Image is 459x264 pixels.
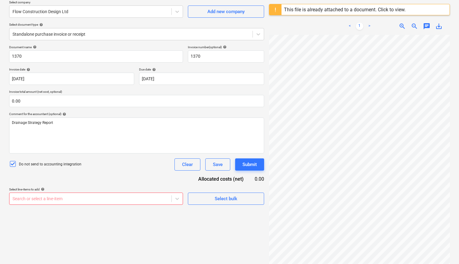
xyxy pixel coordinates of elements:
[366,23,373,30] a: Next page
[284,7,406,13] div: This file is already attached to a document. Click to view.
[253,175,264,183] div: 0.00
[423,23,430,30] span: chat
[411,23,418,30] span: zoom_out
[151,68,156,71] span: help
[9,23,264,27] div: Select document type
[19,162,81,167] p: Do not send to accounting integration
[356,23,363,30] a: Page 1 is your current page
[174,158,200,171] button: Clear
[38,23,43,27] span: help
[235,158,264,171] button: Submit
[188,45,264,49] div: Invoice number (optional)
[12,121,53,125] span: Drainage Strategy Report
[205,158,230,171] button: Save
[61,112,66,116] span: help
[215,195,237,203] div: Select bulk
[40,187,45,191] span: help
[207,8,245,16] div: Add new company
[213,161,223,168] div: Save
[9,95,264,107] input: Invoice total amount (net cost, optional)
[9,67,134,71] div: Invoice date
[182,161,193,168] div: Clear
[139,67,264,71] div: Due date
[188,5,264,18] button: Add new company
[9,0,183,5] p: Select company
[9,45,183,49] div: Document name
[9,90,264,95] p: Invoice total amount (net cost, optional)
[242,161,257,168] div: Submit
[9,50,183,63] input: Document name
[222,45,227,49] span: help
[429,235,459,264] iframe: Chat Widget
[9,187,183,191] div: Select line-items to add
[346,23,353,30] a: Previous page
[188,50,264,63] input: Invoice number
[9,73,134,85] input: Invoice date not specified
[188,193,264,205] button: Select bulk
[139,73,264,85] input: Due date not specified
[185,175,253,183] div: Allocated costs (net)
[32,45,37,49] span: help
[399,23,406,30] span: zoom_in
[435,23,443,30] span: save_alt
[9,112,264,116] div: Comment for the accountant (optional)
[25,68,30,71] span: help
